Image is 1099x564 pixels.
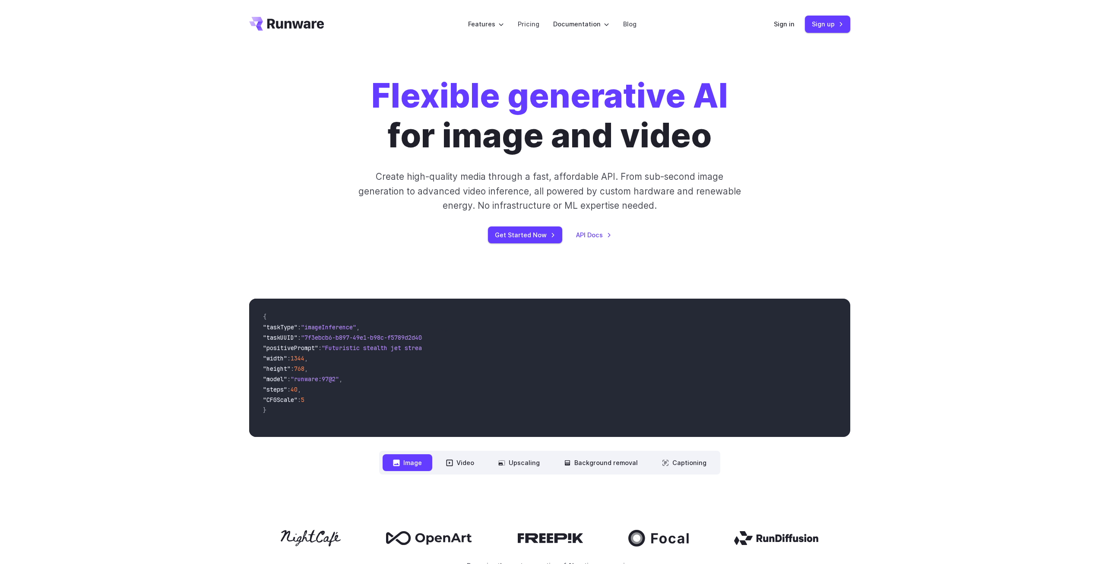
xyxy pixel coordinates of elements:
[263,323,298,331] span: "taskType"
[774,19,795,29] a: Sign in
[436,454,485,471] button: Video
[263,386,287,393] span: "steps"
[553,19,609,29] label: Documentation
[291,365,294,373] span: :
[301,334,432,341] span: "7f3ebcb6-b897-49e1-b98c-f5789d2d40d7"
[383,454,432,471] button: Image
[287,354,291,362] span: :
[371,76,728,116] strong: Flexible generative AI
[805,16,850,32] a: Sign up
[263,334,298,341] span: "taskUUID"
[291,354,304,362] span: 1344
[488,226,562,243] a: Get Started Now
[263,396,298,404] span: "CFGScale"
[263,406,266,414] span: }
[322,344,636,352] span: "Futuristic stealth jet streaking through a neon-lit cityscape with glowing purple exhaust"
[371,76,728,156] h1: for image and video
[357,169,742,213] p: Create high-quality media through a fast, affordable API. From sub-second image generation to adv...
[294,365,304,373] span: 768
[304,354,308,362] span: ,
[298,323,301,331] span: :
[291,386,298,393] span: 40
[576,230,611,240] a: API Docs
[318,344,322,352] span: :
[263,344,318,352] span: "positivePrompt"
[468,19,504,29] label: Features
[287,375,291,383] span: :
[298,386,301,393] span: ,
[356,323,360,331] span: ,
[301,323,356,331] span: "imageInference"
[518,19,539,29] a: Pricing
[298,396,301,404] span: :
[554,454,648,471] button: Background removal
[304,365,308,373] span: ,
[263,354,287,362] span: "width"
[301,396,304,404] span: 5
[249,17,324,31] a: Go to /
[291,375,339,383] span: "runware:97@2"
[263,375,287,383] span: "model"
[287,386,291,393] span: :
[263,313,266,321] span: {
[298,334,301,341] span: :
[263,365,291,373] span: "height"
[488,454,550,471] button: Upscaling
[652,454,717,471] button: Captioning
[339,375,342,383] span: ,
[623,19,637,29] a: Blog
